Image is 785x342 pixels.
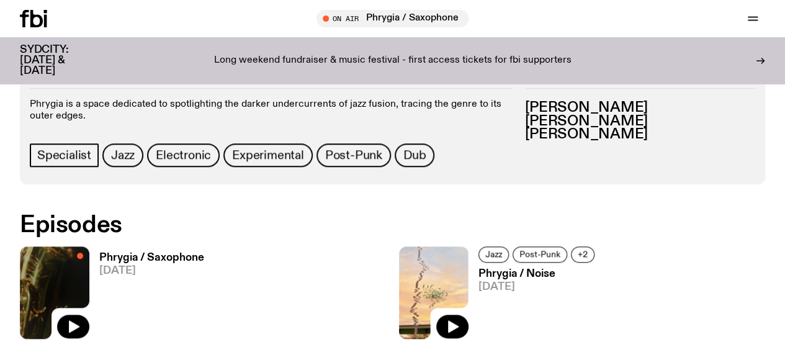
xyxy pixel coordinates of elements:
span: Specialist [37,148,91,162]
h3: [PERSON_NAME] [525,101,755,115]
a: Dub [395,143,434,167]
a: Experimental [223,143,313,167]
a: Electronic [147,143,220,167]
a: Jazz [102,143,143,167]
span: Post-Punk [519,250,560,259]
h3: Phrygia / Noise [478,269,598,279]
h3: SYDCITY: [DATE] & [DATE] [20,45,99,76]
span: Dub [403,148,426,162]
span: Experimental [232,148,304,162]
a: Phrygia / Noise[DATE] [469,269,598,339]
a: Jazz [478,246,509,263]
p: Phrygia is a space dedicated to spotlighting the darker undercurrents of jazz fusion, tracing the... [30,99,513,122]
span: Jazz [485,250,502,259]
a: Post-Punk [316,143,391,167]
span: +2 [578,250,588,259]
span: Post-Punk [325,148,382,162]
a: Post-Punk [513,246,567,263]
h3: Phrygia / Saxophone [99,253,204,263]
a: Phrygia / Saxophone[DATE] [89,253,204,339]
a: Specialist [30,143,99,167]
h3: [PERSON_NAME] [525,115,755,128]
button: +2 [571,246,594,263]
p: Long weekend fundraiser & music festival - first access tickets for fbi supporters [214,55,572,66]
h3: [PERSON_NAME] [525,128,755,142]
span: [DATE] [478,282,598,292]
span: [DATE] [99,266,204,276]
button: On AirPhrygia / Saxophone [316,10,469,27]
span: Electronic [156,148,211,162]
h2: Episodes [20,214,513,236]
span: Jazz [111,148,135,162]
